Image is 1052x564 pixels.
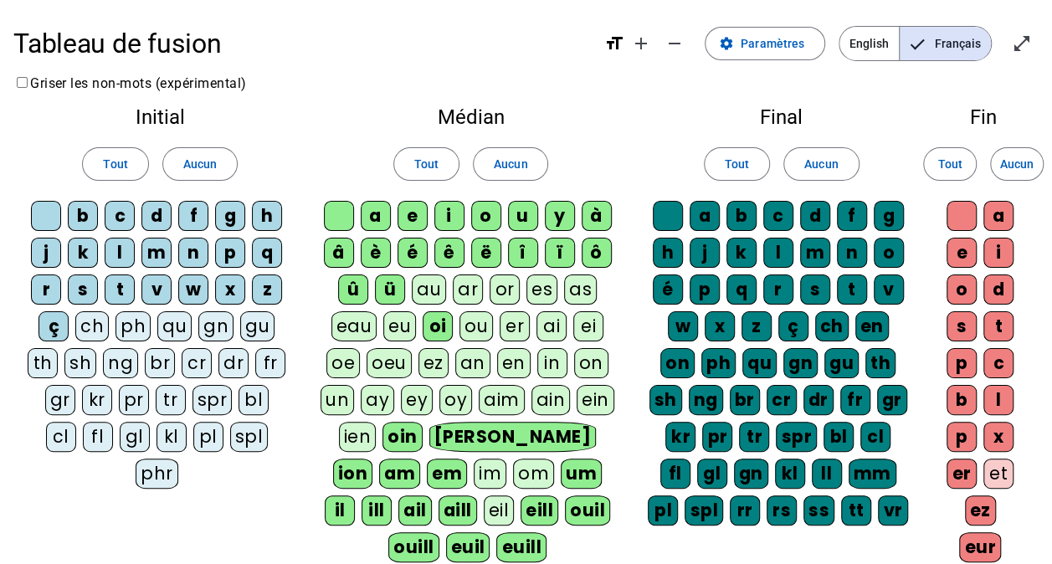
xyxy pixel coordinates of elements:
div: w [668,311,698,341]
div: k [726,238,757,268]
div: v [874,274,904,305]
div: th [28,348,58,378]
span: Tout [725,154,749,174]
div: pr [702,422,732,452]
div: ç [778,311,808,341]
div: bl [824,422,854,452]
div: br [730,385,760,415]
div: th [865,348,895,378]
div: bl [239,385,269,415]
div: ey [401,385,433,415]
div: x [705,311,735,341]
div: er [500,311,530,341]
div: pr [119,385,149,415]
div: un [321,385,354,415]
div: c [763,201,793,231]
div: rr [730,495,760,526]
div: l [983,385,1014,415]
span: Tout [414,154,439,174]
div: oi [423,311,453,341]
div: gr [45,385,75,415]
div: cl [46,422,76,452]
div: an [455,348,490,378]
div: gn [734,459,768,489]
div: t [983,311,1014,341]
div: à [582,201,612,231]
div: e [947,238,977,268]
div: on [660,348,695,378]
button: Tout [82,147,148,181]
div: g [874,201,904,231]
mat-icon: settings [719,36,734,51]
h2: Médian [321,107,621,127]
button: Entrer en plein écran [1005,27,1039,60]
div: au [412,274,446,305]
mat-icon: format_size [604,33,624,54]
span: Aucun [183,154,217,174]
button: Tout [923,147,977,181]
div: et [983,459,1014,489]
button: Tout [704,147,770,181]
button: Aucun [473,147,548,181]
label: Griser les non-mots (expérimental) [13,75,247,91]
div: p [947,348,977,378]
span: Français [900,27,991,60]
div: b [947,385,977,415]
div: ien [339,422,377,452]
div: gu [240,311,275,341]
div: en [855,311,889,341]
h2: Fin [942,107,1025,127]
div: as [564,274,597,305]
div: f [837,201,867,231]
div: ç [38,311,69,341]
div: ay [361,385,394,415]
div: i [983,238,1014,268]
div: u [508,201,538,231]
div: gu [824,348,859,378]
div: q [726,274,757,305]
div: ouill [388,532,439,562]
h1: Tableau de fusion [13,17,591,70]
div: é [398,238,428,268]
div: e [398,201,428,231]
button: Aucun [783,147,859,181]
div: y [545,201,575,231]
div: h [653,238,683,268]
h2: Initial [27,107,294,127]
span: Tout [103,154,127,174]
div: x [215,274,245,305]
div: g [215,201,245,231]
div: ein [577,385,614,415]
div: cr [767,385,797,415]
div: um [561,459,602,489]
div: l [105,238,135,268]
div: ph [701,348,736,378]
div: pl [648,495,678,526]
span: Aucun [804,154,838,174]
div: aill [439,495,477,526]
div: n [837,238,867,268]
div: b [68,201,98,231]
div: ion [333,459,373,489]
div: eu [383,311,416,341]
div: fl [83,422,113,452]
div: rs [767,495,797,526]
span: English [839,27,899,60]
div: kr [665,422,695,452]
div: om [513,459,554,489]
div: phr [136,459,178,489]
div: ai [536,311,567,341]
span: Tout [937,154,962,174]
div: oy [439,385,472,415]
div: i [434,201,464,231]
div: x [983,422,1014,452]
div: d [983,274,1014,305]
div: t [105,274,135,305]
div: kl [157,422,187,452]
div: ez [418,348,449,378]
span: Aucun [1000,154,1034,174]
div: o [471,201,501,231]
div: è [361,238,391,268]
div: t [837,274,867,305]
div: é [653,274,683,305]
